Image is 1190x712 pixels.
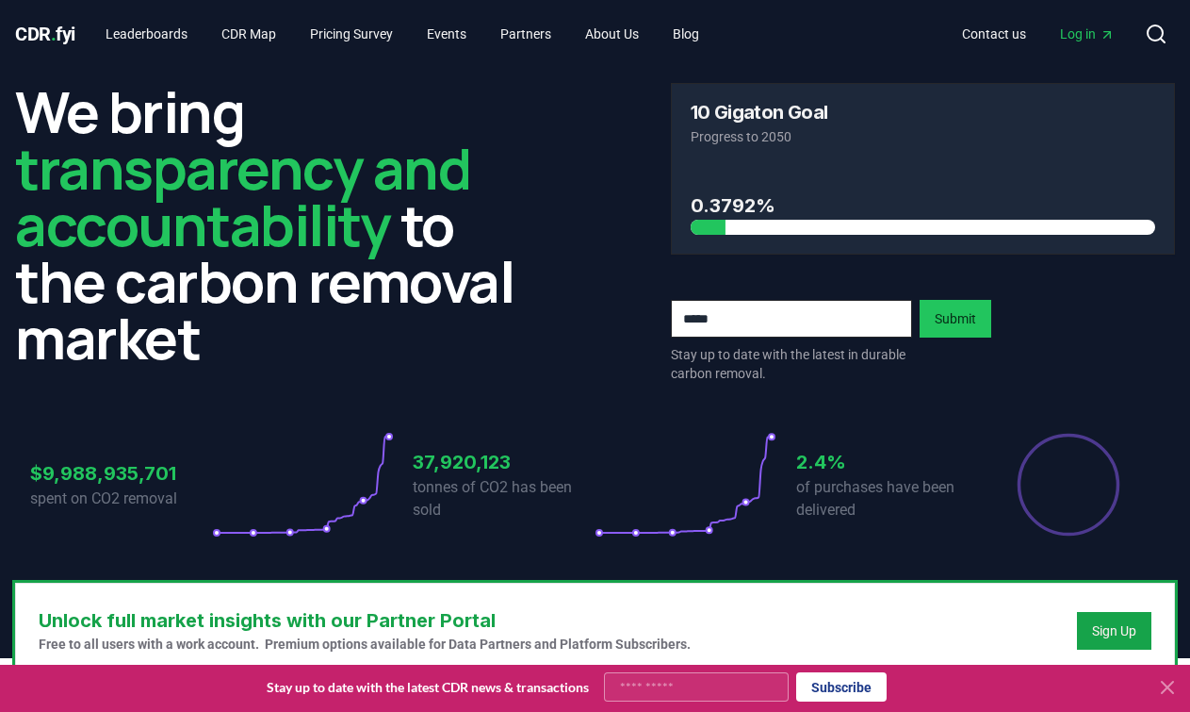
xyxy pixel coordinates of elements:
[1045,17,1130,51] a: Log in
[796,476,978,522] p: of purchases have been delivered
[30,459,212,488] h3: $9,988,935,701
[39,606,691,635] h3: Unlock full market insights with our Partner Portal
[920,300,991,338] button: Submit
[206,17,291,51] a: CDR Map
[671,345,912,383] p: Stay up to date with the latest in durable carbon removal.
[1077,612,1151,650] button: Sign Up
[485,17,566,51] a: Partners
[796,448,978,476] h3: 2.4%
[1016,432,1121,538] div: Percentage of sales delivered
[51,23,57,45] span: .
[15,23,75,45] span: CDR fyi
[39,635,691,654] p: Free to all users with a work account. Premium options available for Data Partners and Platform S...
[413,476,595,522] p: tonnes of CO2 has been sold
[30,488,212,510] p: spent on CO2 removal
[691,103,828,122] h3: 10 Gigaton Goal
[691,191,1156,220] h3: 0.3792%
[1060,25,1115,43] span: Log in
[15,83,520,366] h2: We bring to the carbon removal market
[15,21,75,47] a: CDR.fyi
[947,17,1130,51] nav: Main
[15,129,470,263] span: transparency and accountability
[658,17,714,51] a: Blog
[295,17,408,51] a: Pricing Survey
[1092,621,1136,640] a: Sign Up
[947,17,1041,51] a: Contact us
[412,17,481,51] a: Events
[90,17,203,51] a: Leaderboards
[691,127,1156,146] p: Progress to 2050
[90,17,714,51] nav: Main
[413,448,595,476] h3: 37,920,123
[570,17,654,51] a: About Us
